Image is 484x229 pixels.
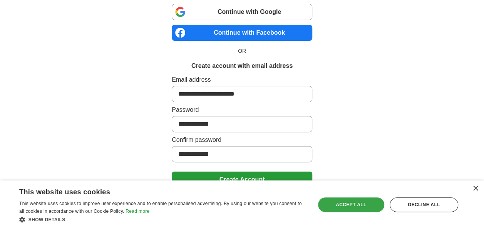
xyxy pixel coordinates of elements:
[126,209,149,214] a: Read more, opens a new window
[191,61,293,71] h1: Create account with email address
[233,47,251,55] span: OR
[390,197,458,212] div: Decline all
[28,217,65,222] span: Show details
[318,197,384,212] div: Accept all
[19,185,287,197] div: This website uses cookies
[172,172,312,188] button: Create Account
[172,4,312,20] a: Continue with Google
[172,135,312,145] label: Confirm password
[172,75,312,84] label: Email address
[172,105,312,114] label: Password
[472,186,478,192] div: Close
[19,201,301,214] span: This website uses cookies to improve user experience and to enable personalised advertising. By u...
[172,25,312,41] a: Continue with Facebook
[19,216,306,223] div: Show details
